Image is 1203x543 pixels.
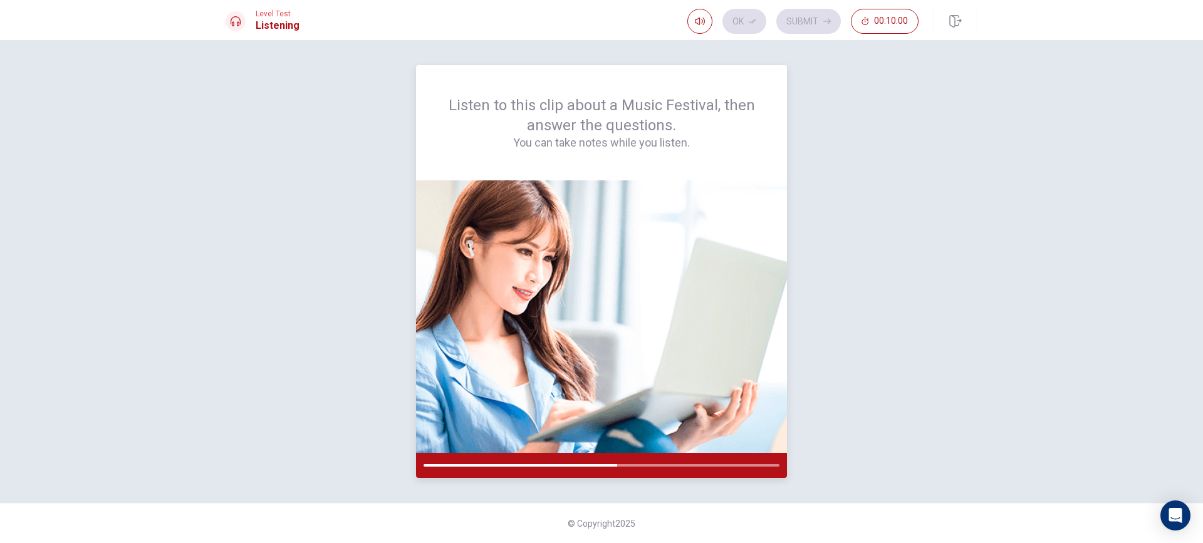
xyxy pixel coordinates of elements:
[446,95,757,150] div: Listen to this clip about a Music Festival, then answer the questions.
[568,519,635,529] span: © Copyright 2025
[256,18,299,33] h1: Listening
[874,16,908,26] span: 00:10:00
[851,9,919,34] button: 00:10:00
[256,9,299,18] span: Level Test
[1160,500,1190,530] div: Open Intercom Messenger
[446,135,757,150] h4: You can take notes while you listen.
[416,180,787,453] img: passage image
